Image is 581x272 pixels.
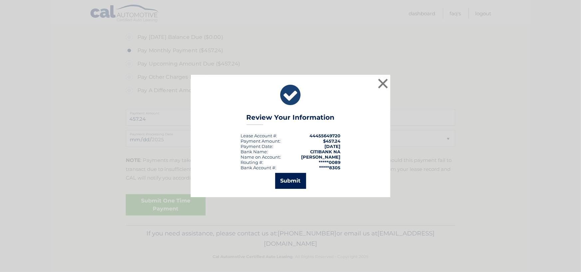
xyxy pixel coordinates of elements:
[241,165,276,170] div: Bank Account #:
[241,138,281,144] div: Payment Amount:
[241,154,281,160] div: Name on Account:
[241,149,268,154] div: Bank Name:
[310,149,340,154] strong: CITIBANK NA
[324,144,340,149] span: [DATE]
[241,144,273,149] div: :
[323,138,340,144] span: $457.24
[275,173,306,189] button: Submit
[241,160,263,165] div: Routing #:
[247,113,335,125] h3: Review Your Information
[376,77,390,90] button: ×
[309,133,340,138] strong: 44455649720
[241,144,272,149] span: Payment Date
[241,133,277,138] div: Lease Account #:
[301,154,340,160] strong: [PERSON_NAME]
